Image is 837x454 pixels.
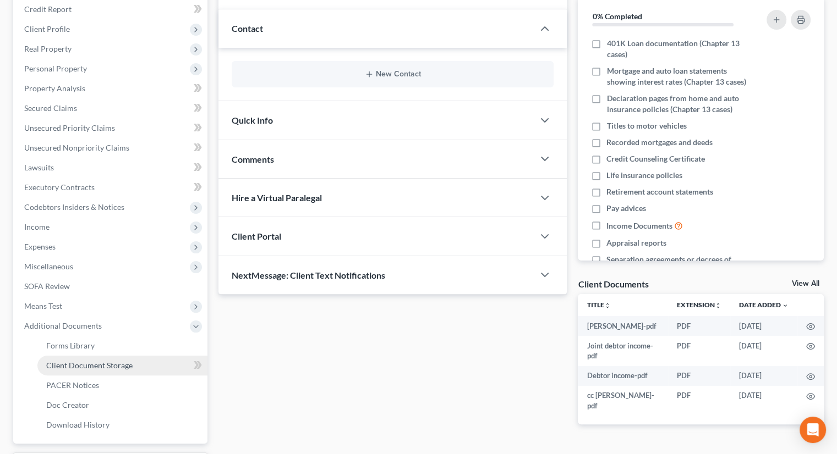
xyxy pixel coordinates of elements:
span: Comments [232,154,274,164]
td: PDF [668,316,730,336]
span: Real Property [24,44,72,53]
a: Secured Claims [15,98,207,118]
span: Personal Property [24,64,87,73]
i: expand_more [782,302,789,309]
span: Mortgage and auto loan statements showing interest rates (Chapter 13 cases) [606,65,753,87]
span: Property Analysis [24,84,85,93]
span: Means Test [24,301,62,311]
a: Client Document Storage [37,356,207,375]
span: Hire a Virtual Paralegal [232,192,322,203]
td: cc [PERSON_NAME]-pdf [578,386,668,416]
span: Download History [46,420,110,429]
span: Quick Info [232,115,273,125]
a: Unsecured Nonpriority Claims [15,138,207,158]
span: Executory Contracts [24,182,95,192]
span: Separation agreements or decrees of divorces [606,254,753,276]
button: New Contact [240,70,545,79]
td: [DATE] [730,386,797,416]
a: Download History [37,415,207,435]
a: Extensionunfold_more [677,301,721,309]
td: [DATE] [730,366,797,386]
td: PDF [668,336,730,366]
a: Property Analysis [15,79,207,98]
span: Secured Claims [24,103,77,113]
td: [PERSON_NAME]-pdf [578,316,668,336]
strong: 0% Completed [592,12,642,21]
span: Forms Library [46,341,95,350]
span: Income Documents [606,220,672,231]
td: Debtor income-pdf [578,366,668,386]
span: Income [24,222,50,231]
a: Unsecured Priority Claims [15,118,207,138]
a: Lawsuits [15,158,207,178]
span: Client Profile [24,24,70,34]
td: PDF [668,366,730,386]
span: Pay advices [606,203,646,214]
span: Additional Documents [24,321,102,330]
td: PDF [668,386,730,416]
span: Unsecured Nonpriority Claims [24,143,129,152]
td: Joint debtor income-pdf [578,336,668,366]
span: Titles to motor vehicles [606,120,686,131]
span: Retirement account statements [606,186,713,197]
span: Contact [232,23,263,34]
a: Forms Library [37,336,207,356]
td: [DATE] [730,316,797,336]
a: SOFA Review [15,276,207,296]
span: 401K Loan documentation (Chapter 13 cases) [606,38,753,60]
span: Appraisal reports [606,237,666,248]
span: NextMessage: Client Text Notifications [232,270,385,280]
span: Expenses [24,242,56,251]
a: Executory Contracts [15,178,207,197]
a: Date Added expand_more [739,301,789,309]
a: Doc Creator [37,395,207,415]
td: [DATE] [730,336,797,366]
i: unfold_more [604,302,610,309]
span: Doc Creator [46,400,89,409]
a: View All [792,280,819,287]
span: Client Portal [232,231,281,241]
span: Unsecured Priority Claims [24,123,115,132]
span: Credit Counseling Certificate [606,153,705,164]
div: Open Intercom Messenger [800,417,826,443]
a: Titleunfold_more [587,301,610,309]
span: Recorded mortgages and deeds [606,137,713,148]
a: PACER Notices [37,375,207,395]
i: unfold_more [715,302,721,309]
span: Client Document Storage [46,361,133,370]
span: SOFA Review [24,281,70,291]
span: Codebtors Insiders & Notices [24,202,124,212]
span: Credit Report [24,4,72,14]
span: Lawsuits [24,163,54,172]
span: Life insurance policies [606,170,682,181]
span: Declaration pages from home and auto insurance policies (Chapter 13 cases) [606,93,753,115]
div: Client Documents [578,278,648,290]
span: PACER Notices [46,380,99,390]
span: Miscellaneous [24,262,73,271]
